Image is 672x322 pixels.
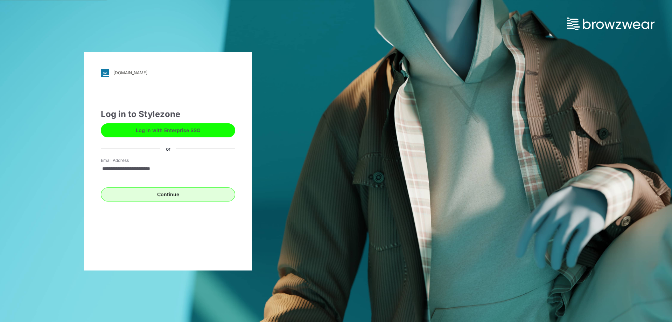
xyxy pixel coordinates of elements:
[113,70,147,75] div: [DOMAIN_NAME]
[101,123,235,137] button: Log in with Enterprise SSO
[101,108,235,121] div: Log in to Stylezone
[160,145,176,152] div: or
[567,18,654,30] img: browzwear-logo.73288ffb.svg
[101,157,150,164] label: Email Address
[101,69,109,77] img: svg+xml;base64,PHN2ZyB3aWR0aD0iMjgiIGhlaWdodD0iMjgiIHZpZXdCb3g9IjAgMCAyOCAyOCIgZmlsbD0ibm9uZSIgeG...
[101,69,235,77] a: [DOMAIN_NAME]
[101,187,235,201] button: Continue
